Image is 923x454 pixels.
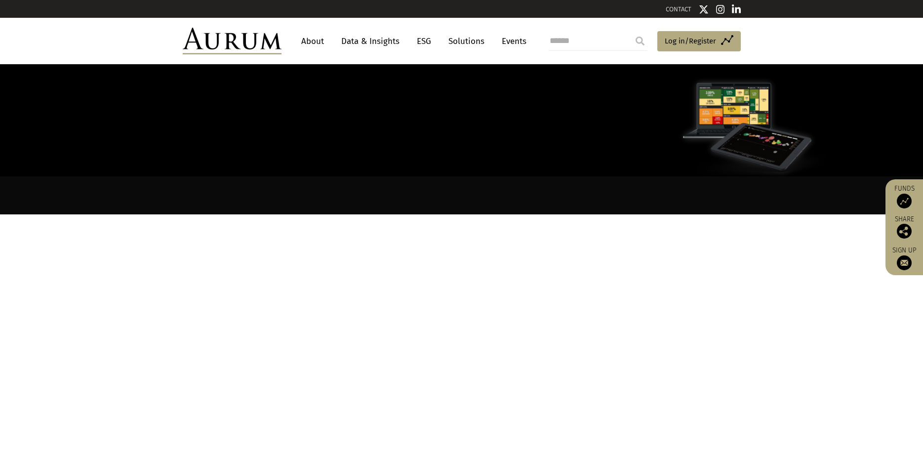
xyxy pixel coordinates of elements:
a: About [296,32,329,50]
img: Share this post [897,224,912,239]
a: Solutions [443,32,489,50]
img: Access Funds [897,194,912,208]
a: Funds [890,184,918,208]
a: Events [497,32,526,50]
img: Linkedin icon [732,4,741,14]
a: CONTACT [666,5,691,13]
img: Sign up to our newsletter [897,255,912,270]
span: Log in/Register [665,35,716,47]
a: Log in/Register [657,31,741,52]
input: Submit [630,31,650,51]
a: Sign up [890,246,918,270]
div: Share [890,216,918,239]
img: Instagram icon [716,4,725,14]
img: Aurum [183,28,281,54]
a: Data & Insights [336,32,404,50]
img: Twitter icon [699,4,709,14]
a: ESG [412,32,436,50]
